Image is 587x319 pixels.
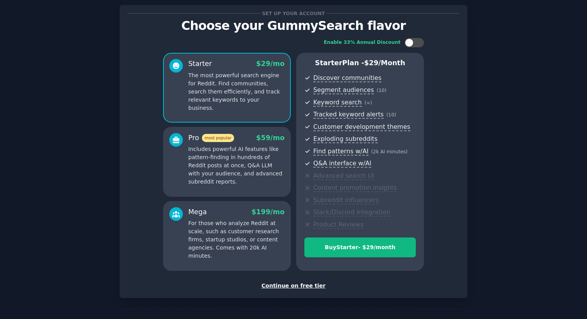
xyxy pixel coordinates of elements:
p: The most powerful search engine for Reddit. Find communities, search them efficiently, and track ... [188,71,285,112]
span: $ 29 /month [364,59,405,67]
div: Enable 33% Annual Discount [324,39,401,46]
span: $ 199 /mo [252,208,285,216]
div: Continue on free tier [128,282,459,290]
p: Includes powerful AI features like pattern-finding in hundreds of Reddit posts at once, Q&A LLM w... [188,145,285,186]
div: Pro [188,133,234,143]
span: Advanced search UI [313,172,374,180]
span: Discover communities [313,74,381,82]
div: Buy Starter - $ 29 /month [305,243,415,251]
span: ( 10 ) [377,88,386,93]
span: Exploding subreddits [313,135,377,143]
span: Segment audiences [313,86,374,94]
span: Tracked keyword alerts [313,111,384,119]
span: $ 29 /mo [256,60,285,68]
span: $ 59 /mo [256,134,285,142]
span: Keyword search [313,99,362,107]
p: For those who analyze Reddit at scale, such as customer research firms, startup studios, or conte... [188,219,285,260]
p: Starter Plan - [304,58,416,68]
span: Product Reviews [313,221,363,229]
span: Subreddit influencers [313,196,379,205]
p: Choose your GummySearch flavor [128,19,459,33]
span: Content promotion insights [313,184,397,192]
span: Q&A interface w/AI [313,159,371,168]
span: most popular [202,134,234,142]
div: Starter [188,59,212,69]
span: ( 2k AI minutes ) [371,149,408,154]
button: BuyStarter- $29/month [304,238,416,257]
div: Mega [188,207,207,217]
span: ( ∞ ) [365,100,372,106]
span: Customer development themes [313,123,410,131]
span: Find patterns w/AI [313,147,368,156]
span: ( 10 ) [386,112,396,118]
span: Set up your account [261,9,326,17]
span: Slack/Discord integration [313,208,390,217]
